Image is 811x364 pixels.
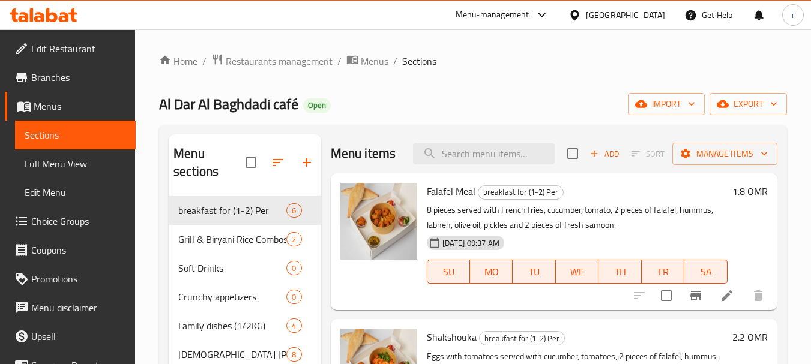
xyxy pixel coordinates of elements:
button: SA [684,260,728,284]
span: 6 [287,205,301,216]
span: breakfast for (1-2) Per [480,332,564,345]
span: Sort sections [264,148,292,177]
div: Soft Drinks0 [169,254,321,282]
button: delete [744,281,773,310]
span: Shakshouka [427,328,477,346]
span: import [638,97,695,112]
span: Promotions [31,272,126,286]
span: Select section [560,141,585,166]
a: Choice Groups [5,207,136,236]
input: search [413,143,555,164]
div: breakfast for (1-2) Per [479,331,565,345]
a: Edit menu item [720,288,734,303]
span: MO [475,263,508,281]
span: 8 [287,349,301,360]
span: Menus [361,54,388,68]
span: i [792,8,794,22]
button: WE [556,260,599,284]
a: Edit Restaurant [5,34,136,63]
span: Menus [34,99,126,113]
span: Manage items [682,146,768,161]
li: / [202,54,207,68]
h6: 1.8 OMR [732,183,768,200]
div: breakfast for (1-2) Per [478,185,564,200]
span: 4 [287,320,301,332]
a: Home [159,54,197,68]
span: breakfast for (1-2) Per [178,203,286,218]
span: 0 [287,263,301,274]
p: 8 pieces served with French fries, cucumber, tomato, 2 pieces of falafel, hummus, labneh, olive o... [427,203,728,233]
span: Edit Restaurant [31,41,126,56]
div: Iraqi Sammon Sandwiches [178,347,286,362]
span: [DATE] 09:37 AM [438,237,504,249]
span: Family dishes (1/2KG) [178,318,286,333]
div: items [286,232,301,246]
a: Menus [5,92,136,121]
span: Select all sections [238,150,264,175]
span: Grill & Biryani Rice Combos [178,232,286,246]
h6: 2.2 OMR [732,329,768,345]
div: Open [303,98,331,113]
a: Coupons [5,236,136,264]
button: import [628,93,705,115]
span: Open [303,100,331,110]
span: Select to update [654,283,679,308]
span: export [719,97,777,112]
a: Menu disclaimer [5,293,136,322]
button: Add section [292,148,321,177]
span: Menu disclaimer [31,300,126,315]
span: TU [517,263,551,281]
a: Full Menu View [15,149,136,178]
span: SA [689,263,723,281]
span: Choice Groups [31,214,126,228]
span: Sections [25,128,126,142]
nav: breadcrumb [159,53,787,69]
div: items [286,261,301,275]
span: TH [603,263,637,281]
span: Branches [31,70,126,85]
a: Upsell [5,322,136,351]
span: Crunchy appetizers [178,290,286,304]
h2: Menu items [331,145,396,163]
div: breakfast for (1-2) Per6 [169,196,321,225]
span: Restaurants management [226,54,333,68]
span: Add [588,147,621,161]
li: / [337,54,342,68]
li: / [393,54,397,68]
span: 2 [287,234,301,245]
div: Grill & Biryani Rice Combos2 [169,225,321,254]
span: Edit Menu [25,185,126,200]
a: Promotions [5,264,136,293]
button: Branch-specific-item [681,281,710,310]
a: Sections [15,121,136,149]
img: Falafel Meal [340,183,417,260]
button: export [710,93,787,115]
button: FR [642,260,685,284]
span: Falafel Meal [427,182,475,200]
span: Sections [402,54,436,68]
a: Menus [346,53,388,69]
span: [DEMOGRAPHIC_DATA] [PERSON_NAME] Sandwiches [178,347,286,362]
span: FR [647,263,680,281]
div: items [286,203,301,218]
div: items [286,318,301,333]
span: Coupons [31,243,126,257]
a: Branches [5,63,136,92]
span: Al Dar Al Baghdadi café [159,91,298,118]
span: breakfast for (1-2) Per [478,185,563,199]
span: Upsell [31,329,126,344]
a: Edit Menu [15,178,136,207]
button: TH [598,260,642,284]
div: items [286,347,301,362]
div: items [286,290,301,304]
div: Soft Drinks [178,261,286,275]
span: SU [432,263,465,281]
span: Select section first [624,145,672,163]
span: WE [561,263,594,281]
button: SU [427,260,470,284]
button: MO [470,260,513,284]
